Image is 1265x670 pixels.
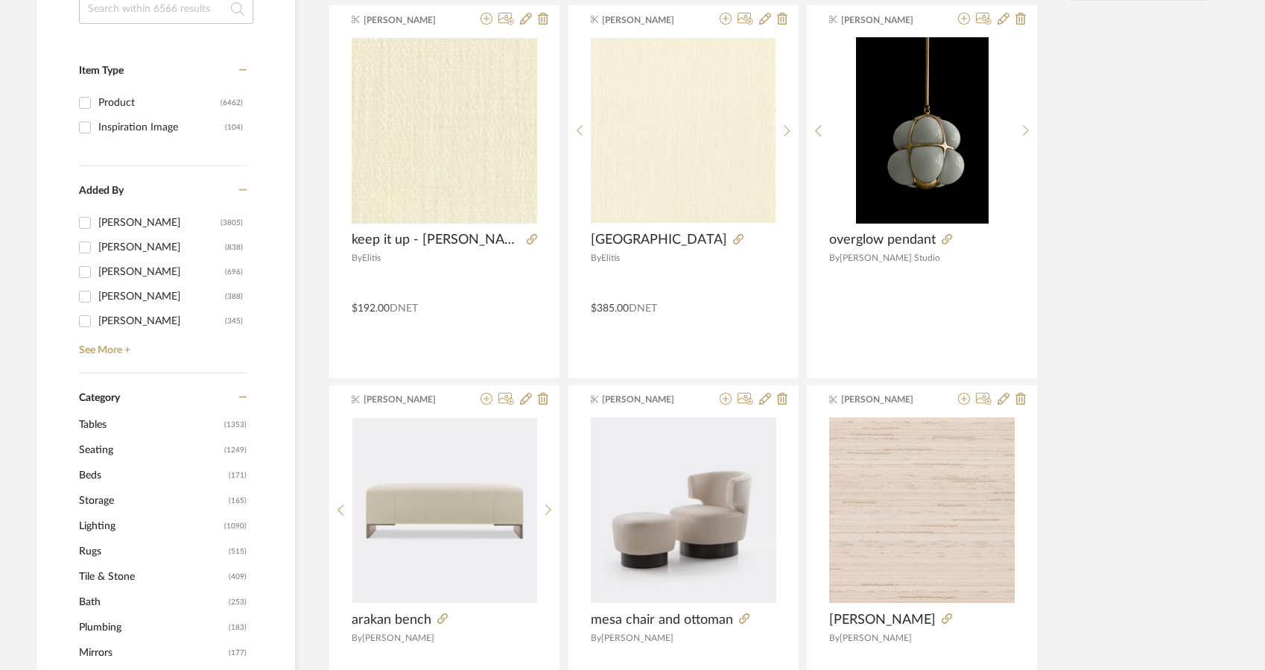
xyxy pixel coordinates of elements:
[229,464,247,487] span: (171)
[229,590,247,614] span: (253)
[225,285,243,309] div: (388)
[79,488,225,513] span: Storage
[79,412,221,437] span: Tables
[221,91,243,115] div: (6462)
[829,417,1015,603] img: Ernesto Neroli
[229,489,247,513] span: (165)
[79,640,225,666] span: Mirrors
[229,641,247,665] span: (177)
[224,413,247,437] span: (1353)
[98,116,225,139] div: Inspiration Image
[364,13,457,27] span: [PERSON_NAME]
[352,38,537,224] img: keep it up - curtis
[98,309,225,333] div: [PERSON_NAME]
[390,303,418,314] span: DNET
[841,13,935,27] span: [PERSON_NAME]
[601,633,673,642] span: [PERSON_NAME]
[364,393,457,406] span: [PERSON_NAME]
[79,615,225,640] span: Plumbing
[224,514,247,538] span: (1090)
[79,186,124,196] span: Added By
[591,232,727,248] span: [GEOGRAPHIC_DATA]
[229,540,247,563] span: (515)
[602,13,696,27] span: [PERSON_NAME]
[75,333,247,357] a: See More +
[629,303,657,314] span: DNET
[591,303,629,314] span: $385.00
[79,463,225,488] span: Beds
[229,616,247,639] span: (183)
[98,236,225,259] div: [PERSON_NAME]
[829,633,840,642] span: By
[352,418,537,603] img: arakan bench
[221,211,243,235] div: (3805)
[352,633,362,642] span: By
[601,253,620,262] span: Elitis
[225,260,243,284] div: (696)
[224,438,247,462] span: (1249)
[362,633,434,642] span: [PERSON_NAME]
[829,253,840,262] span: By
[829,232,936,248] span: overglow pendant
[591,633,601,642] span: By
[840,633,912,642] span: [PERSON_NAME]
[79,513,221,539] span: Lighting
[229,565,247,589] span: (409)
[352,253,362,262] span: By
[98,91,221,115] div: Product
[591,417,776,603] img: mesa chair and ottoman
[98,260,225,284] div: [PERSON_NAME]
[602,393,696,406] span: [PERSON_NAME]
[840,253,940,262] span: [PERSON_NAME] Studio
[79,437,221,463] span: Seating
[856,37,989,224] img: overglow pendant
[591,253,601,262] span: By
[225,236,243,259] div: (838)
[591,38,776,223] img: copenhague
[98,211,221,235] div: [PERSON_NAME]
[352,37,537,224] div: 0
[352,232,521,248] span: keep it up - [PERSON_NAME]
[362,253,381,262] span: Elitis
[79,564,225,590] span: Tile & Stone
[79,590,225,615] span: Bath
[591,612,733,628] span: mesa chair and ottoman
[225,309,243,333] div: (345)
[79,66,124,76] span: Item Type
[841,393,935,406] span: [PERSON_NAME]
[829,612,936,628] span: [PERSON_NAME]
[352,612,431,628] span: arakan bench
[352,303,390,314] span: $192.00
[98,285,225,309] div: [PERSON_NAME]
[225,116,243,139] div: (104)
[79,392,120,405] span: Category
[79,539,225,564] span: Rugs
